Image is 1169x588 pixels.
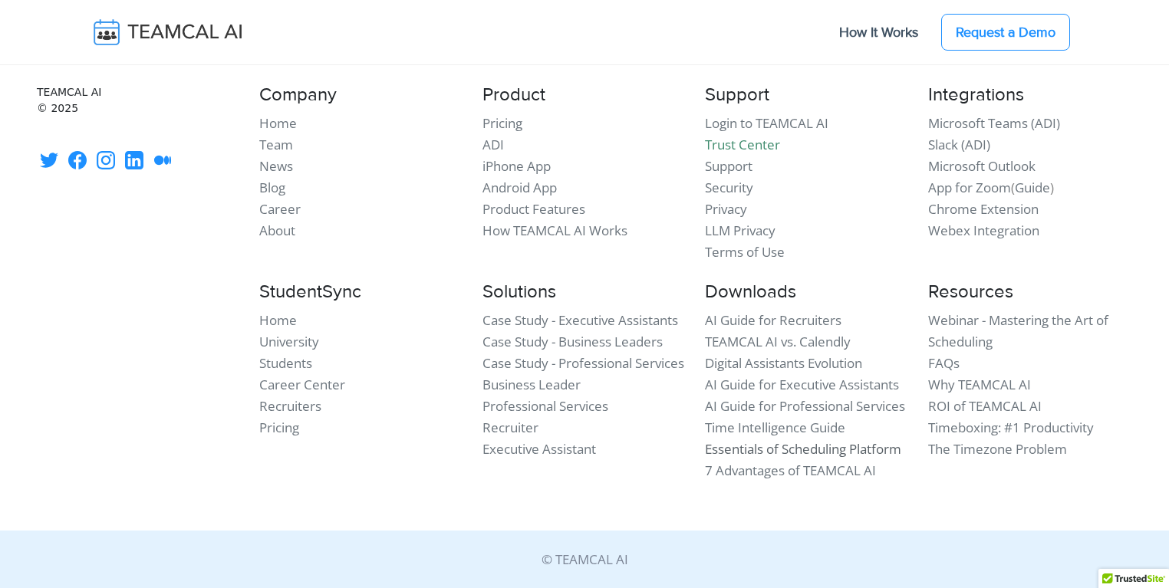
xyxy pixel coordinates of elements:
a: ROI of TEAMCAL AI [928,397,1042,415]
a: Career Center [259,376,345,393]
a: Why TEAMCAL AI [928,376,1031,393]
a: Blog [259,179,285,196]
h4: Company [259,84,463,107]
a: iPhone App [482,157,551,175]
a: Pricing [259,419,299,436]
a: AI Guide for Professional Services [705,397,905,415]
a: Request a Demo [941,14,1070,51]
h4: Integrations [928,84,1132,107]
a: Time Intelligence Guide [705,419,845,436]
a: Microsoft Teams (ADI) [928,114,1060,132]
h4: Product [482,84,687,107]
a: Support [705,157,752,175]
a: ADI [482,136,504,153]
li: ( ) [928,177,1132,199]
h4: Solutions [482,281,687,304]
a: The Timezone Problem [928,440,1067,458]
a: Executive Assistant [482,440,596,458]
a: Career [259,200,301,218]
a: Chrome Extension [928,200,1039,218]
a: TEAMCAL AI vs. Calendly [705,333,851,350]
a: Team [259,136,293,153]
a: Case Study - Business Leaders [482,333,663,350]
a: Case Study - Executive Assistants [482,311,678,329]
a: Security [705,179,753,196]
a: Home [259,114,297,132]
a: AI Guide for Recruiters [705,311,841,329]
a: Recruiter [482,419,538,436]
a: University [259,333,319,350]
a: Digital Assistants Evolution [705,354,862,372]
a: Professional Services [482,397,608,415]
a: Terms of Use [705,243,785,261]
a: FAQs [928,354,960,372]
a: App for Zoom [928,179,1011,196]
a: Slack (ADI) [928,136,990,153]
a: Business Leader [482,376,581,393]
a: Login to TEAMCAL AI [705,114,828,132]
small: TEAMCAL AI © 2025 [37,84,241,117]
a: Timeboxing: #1 Productivity [928,419,1094,436]
a: Webex Integration [928,222,1039,239]
a: Privacy [705,200,747,218]
a: How It Works [824,16,934,48]
a: Android App [482,179,557,196]
a: Essentials of Scheduling Platform [705,440,901,458]
a: Product Features [482,200,585,218]
a: Pricing [482,114,522,132]
a: AI Guide for Executive Assistants [705,376,899,393]
h4: StudentSync [259,281,463,304]
a: Case Study - Professional Services [482,354,684,372]
a: Trust Center [705,136,780,153]
h4: Downloads [705,281,909,304]
h4: Support [705,84,909,107]
p: © TEAMCAL AI [87,549,1082,570]
a: Recruiters [259,397,321,415]
a: Microsoft Outlook [928,157,1036,175]
a: How TEAMCAL AI Works [482,222,627,239]
a: Webinar - Mastering the Art of Scheduling [928,311,1108,350]
a: News [259,157,293,175]
a: 7 Advantages of TEAMCAL AI [705,462,876,479]
a: Home [259,311,297,329]
a: Guide [1015,179,1050,196]
h4: Resources [928,281,1132,304]
a: About [259,222,295,239]
a: Students [259,354,312,372]
a: LLM Privacy [705,222,775,239]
